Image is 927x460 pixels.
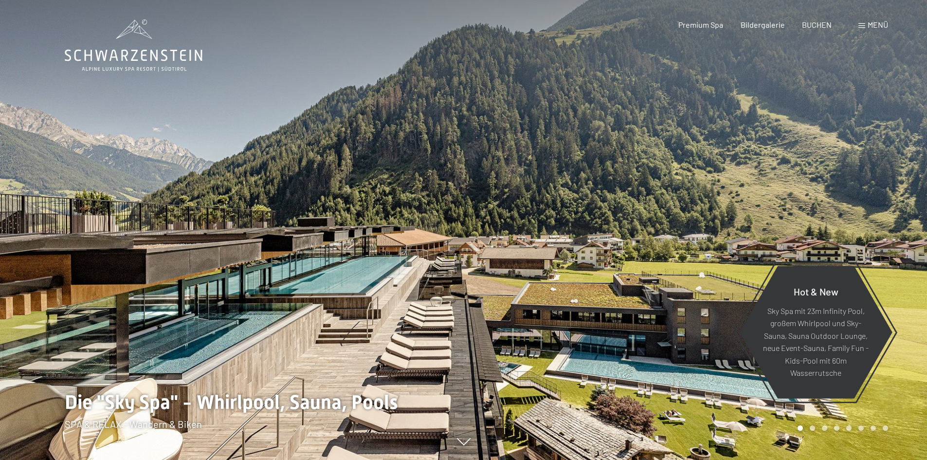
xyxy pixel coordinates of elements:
div: Carousel Page 1 (Current Slide) [798,425,803,431]
span: Hot & New [794,285,838,297]
div: Carousel Page 4 [834,425,839,431]
div: Carousel Page 2 [810,425,815,431]
div: Carousel Page 7 [871,425,876,431]
p: Sky Spa mit 23m Infinity Pool, großem Whirlpool und Sky-Sauna, Sauna Outdoor Lounge, neue Event-S... [763,304,869,379]
a: Premium Spa [678,20,723,29]
span: Menü [868,20,888,29]
div: Carousel Page 5 [846,425,852,431]
div: Carousel Pagination [794,425,888,431]
div: Carousel Page 8 [883,425,888,431]
a: Bildergalerie [741,20,785,29]
div: Carousel Page 6 [858,425,864,431]
a: BUCHEN [802,20,832,29]
div: Carousel Page 3 [822,425,827,431]
a: Hot & New Sky Spa mit 23m Infinity Pool, großem Whirlpool und Sky-Sauna, Sauna Outdoor Lounge, ne... [739,265,893,399]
